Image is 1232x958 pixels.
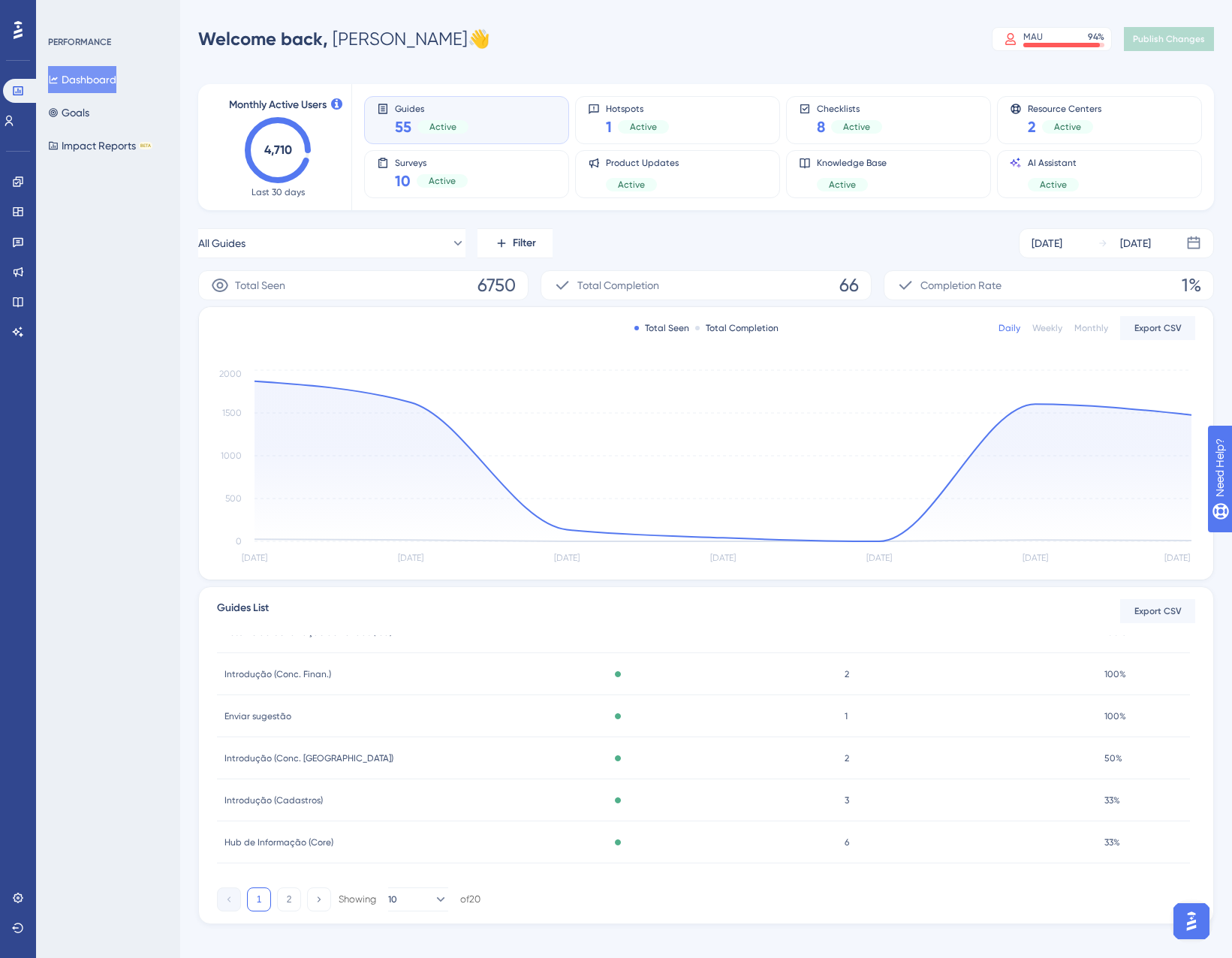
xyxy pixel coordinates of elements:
[198,28,328,50] span: Welcome back,
[224,752,393,764] span: Introdução (Conc. [GEOGRAPHIC_DATA])
[1134,322,1182,334] span: Export CSV
[999,322,1020,334] div: Daily
[817,103,882,113] span: Checklists
[224,836,333,848] span: Hub de Informação (Core)
[1120,316,1195,340] button: Export CSV
[1088,31,1104,43] div: 94 %
[1104,668,1126,680] span: 100%
[477,273,516,297] span: 6750
[139,142,152,149] div: BETA
[395,116,411,137] span: 55
[221,450,242,461] tspan: 1000
[395,170,411,191] span: 10
[1124,27,1214,51] button: Publish Changes
[477,228,553,258] button: Filter
[198,228,465,258] button: All Guides
[48,132,152,159] button: Impact ReportsBETA
[1023,553,1048,563] tspan: [DATE]
[388,893,397,905] span: 10
[217,599,269,623] span: Guides List
[1040,179,1067,191] span: Active
[219,369,242,379] tspan: 2000
[277,887,301,911] button: 2
[618,179,645,191] span: Active
[224,668,331,680] span: Introdução (Conc. Finan.)
[222,408,242,418] tspan: 1500
[1120,599,1195,623] button: Export CSV
[1054,121,1081,133] span: Active
[429,121,456,133] span: Active
[1133,33,1205,45] span: Publish Changes
[1028,157,1079,169] span: AI Assistant
[1104,710,1126,722] span: 100%
[630,121,657,133] span: Active
[695,322,779,334] div: Total Completion
[817,116,825,137] span: 8
[606,103,669,113] span: Hotspots
[1032,234,1062,252] div: [DATE]
[845,668,849,680] span: 2
[247,887,271,911] button: 1
[845,752,849,764] span: 2
[1032,322,1062,334] div: Weekly
[845,710,848,722] span: 1
[1104,794,1120,806] span: 33%
[513,234,536,252] span: Filter
[398,553,423,563] tspan: [DATE]
[225,493,242,504] tspan: 500
[845,836,849,848] span: 6
[242,553,267,563] tspan: [DATE]
[1074,322,1108,334] div: Monthly
[224,794,323,806] span: Introdução (Cadastros)
[634,322,689,334] div: Total Seen
[264,143,292,157] text: 4,710
[236,536,242,547] tspan: 0
[1182,273,1201,297] span: 1%
[224,710,291,722] span: Enviar sugestão
[843,121,870,133] span: Active
[554,553,580,563] tspan: [DATE]
[606,157,679,169] span: Product Updates
[460,893,480,906] div: of 20
[1134,605,1182,617] span: Export CSV
[1023,31,1043,43] div: MAU
[839,273,859,297] span: 66
[395,103,468,113] span: Guides
[817,157,887,169] span: Knowledge Base
[1104,836,1120,848] span: 33%
[710,553,736,563] tspan: [DATE]
[1028,103,1101,113] span: Resource Centers
[252,186,305,198] span: Last 30 days
[1164,553,1190,563] tspan: [DATE]
[577,276,659,294] span: Total Completion
[48,99,89,126] button: Goals
[1120,234,1151,252] div: [DATE]
[866,553,892,563] tspan: [DATE]
[35,4,94,22] span: Need Help?
[1104,752,1122,764] span: 50%
[198,27,490,51] div: [PERSON_NAME] 👋
[229,96,327,114] span: Monthly Active Users
[395,157,468,167] span: Surveys
[429,175,456,187] span: Active
[1169,899,1214,944] iframe: UserGuiding AI Assistant Launcher
[845,794,849,806] span: 3
[388,887,448,911] button: 10
[48,66,116,93] button: Dashboard
[339,893,376,906] div: Showing
[606,116,612,137] span: 1
[829,179,856,191] span: Active
[235,276,285,294] span: Total Seen
[920,276,1002,294] span: Completion Rate
[48,36,111,48] div: PERFORMANCE
[1028,116,1036,137] span: 2
[198,234,245,252] span: All Guides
